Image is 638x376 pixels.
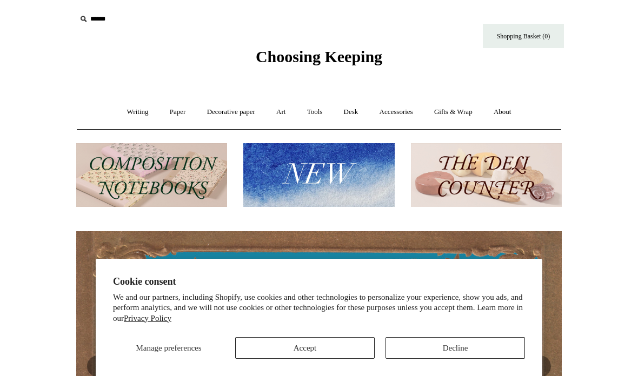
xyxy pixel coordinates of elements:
img: The Deli Counter [411,143,562,207]
a: Writing [117,98,158,126]
a: Privacy Policy [124,314,171,323]
a: Desk [334,98,368,126]
a: Tools [297,98,333,126]
a: Shopping Basket (0) [483,24,564,48]
span: Manage preferences [136,344,201,352]
a: Art [267,98,295,126]
a: About [484,98,521,126]
a: Paper [160,98,196,126]
a: Decorative paper [197,98,265,126]
img: 202302 Composition ledgers.jpg__PID:69722ee6-fa44-49dd-a067-31375e5d54ec [76,143,227,207]
a: Accessories [370,98,423,126]
img: New.jpg__PID:f73bdf93-380a-4a35-bcfe-7823039498e1 [243,143,394,207]
button: Accept [235,337,375,359]
button: Manage preferences [113,337,224,359]
a: Choosing Keeping [256,56,382,64]
button: Decline [386,337,525,359]
a: Gifts & Wrap [424,98,482,126]
span: Choosing Keeping [256,48,382,65]
h2: Cookie consent [113,276,525,287]
p: We and our partners, including Shopify, use cookies and other technologies to personalize your ex... [113,292,525,324]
